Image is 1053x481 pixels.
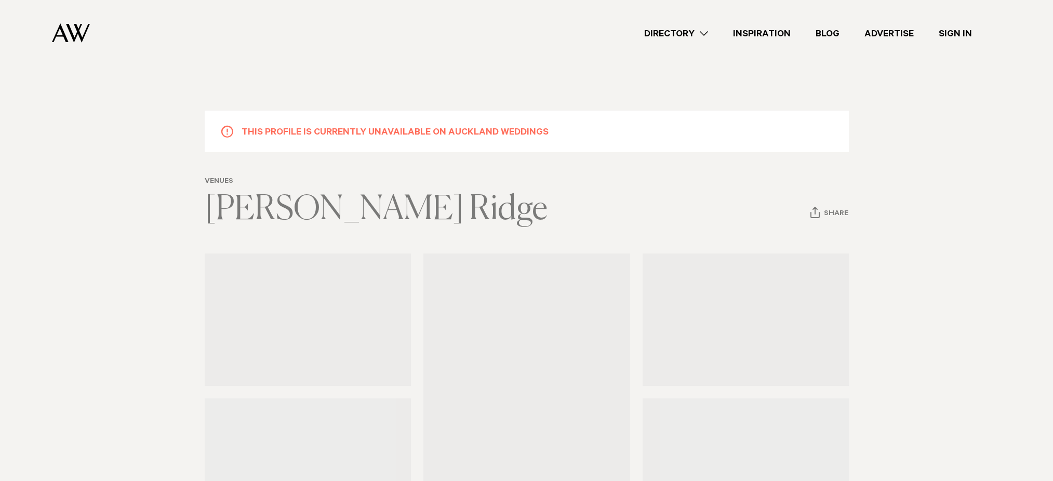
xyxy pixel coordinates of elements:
[721,26,803,41] a: Inspiration
[52,23,90,43] img: Auckland Weddings Logo
[852,26,926,41] a: Advertise
[632,26,721,41] a: Directory
[926,26,984,41] a: Sign In
[803,26,852,41] a: Blog
[242,125,549,138] h5: This profile is currently unavailable on Auckland Weddings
